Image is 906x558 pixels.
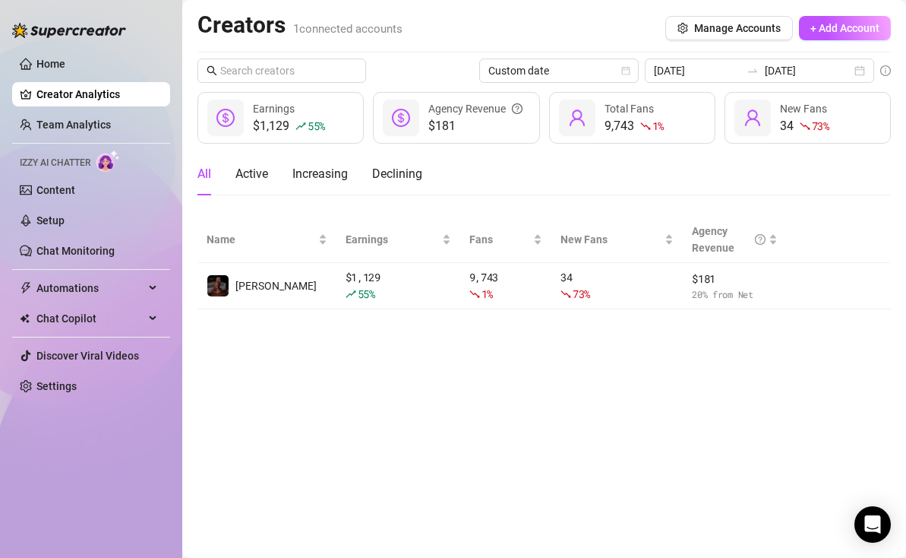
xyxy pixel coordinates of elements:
[293,22,402,36] span: 1 connected accounts
[560,269,674,303] div: 34
[346,269,451,303] div: $ 1,129
[488,59,630,82] span: Custom date
[36,184,75,196] a: Content
[654,62,740,79] input: Start date
[694,22,781,34] span: Manage Accounts
[36,276,144,300] span: Automations
[551,217,683,263] th: New Fans
[460,217,551,263] th: Fans
[96,150,120,172] img: AI Chatter
[469,269,542,303] div: 9,743
[568,109,586,127] span: user
[36,214,65,227] a: Setup
[20,282,32,294] span: thunderbolt
[336,217,460,263] th: Earnings
[308,119,325,133] span: 55 %
[560,231,661,248] span: New Fans
[372,165,422,183] div: Declining
[36,380,77,392] a: Settings
[428,117,522,135] span: $181
[197,217,336,263] th: Name
[780,103,827,115] span: New Fans
[621,66,630,75] span: calendar
[216,109,235,127] span: dollar-circle
[747,65,759,77] span: swap-right
[207,231,315,248] span: Name
[36,58,65,70] a: Home
[880,65,891,76] span: info-circle
[640,121,651,132] span: fall
[692,271,778,287] span: $ 181
[469,289,480,300] span: fall
[665,16,793,40] button: Manage Accounts
[605,117,664,135] div: 9,743
[799,16,891,40] button: + Add Account
[392,109,410,127] span: dollar-circle
[812,119,829,133] span: 73 %
[800,121,810,132] span: fall
[253,103,295,115] span: Earnings
[12,23,126,38] img: logo-BBDzfeDw.svg
[36,82,158,106] a: Creator Analytics
[573,287,590,301] span: 73 %
[295,121,306,132] span: rise
[755,223,766,256] span: question-circle
[207,275,229,296] img: Maria
[469,231,530,248] span: Fans
[692,287,778,302] span: 20 % from Net
[512,100,522,117] span: question-circle
[747,65,759,77] span: to
[677,23,688,33] span: setting
[652,119,664,133] span: 1 %
[36,306,144,331] span: Chat Copilot
[207,65,217,76] span: search
[36,119,111,131] a: Team Analytics
[358,287,375,301] span: 55 %
[253,117,325,135] div: $1,129
[20,313,30,324] img: Chat Copilot
[428,100,522,117] div: Agency Revenue
[36,245,115,257] a: Chat Monitoring
[765,62,851,79] input: End date
[481,287,493,301] span: 1 %
[36,350,139,362] a: Discover Viral Videos
[560,289,571,300] span: fall
[197,11,402,40] h2: Creators
[346,289,356,300] span: rise
[780,117,829,135] div: 34
[605,103,654,115] span: Total Fans
[235,165,268,183] div: Active
[292,165,348,183] div: Increasing
[220,62,345,79] input: Search creators
[235,280,317,292] span: [PERSON_NAME]
[854,506,891,543] div: Open Intercom Messenger
[810,22,879,34] span: + Add Account
[346,231,439,248] span: Earnings
[20,156,90,170] span: Izzy AI Chatter
[692,223,766,256] div: Agency Revenue
[743,109,762,127] span: user
[197,165,211,183] div: All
